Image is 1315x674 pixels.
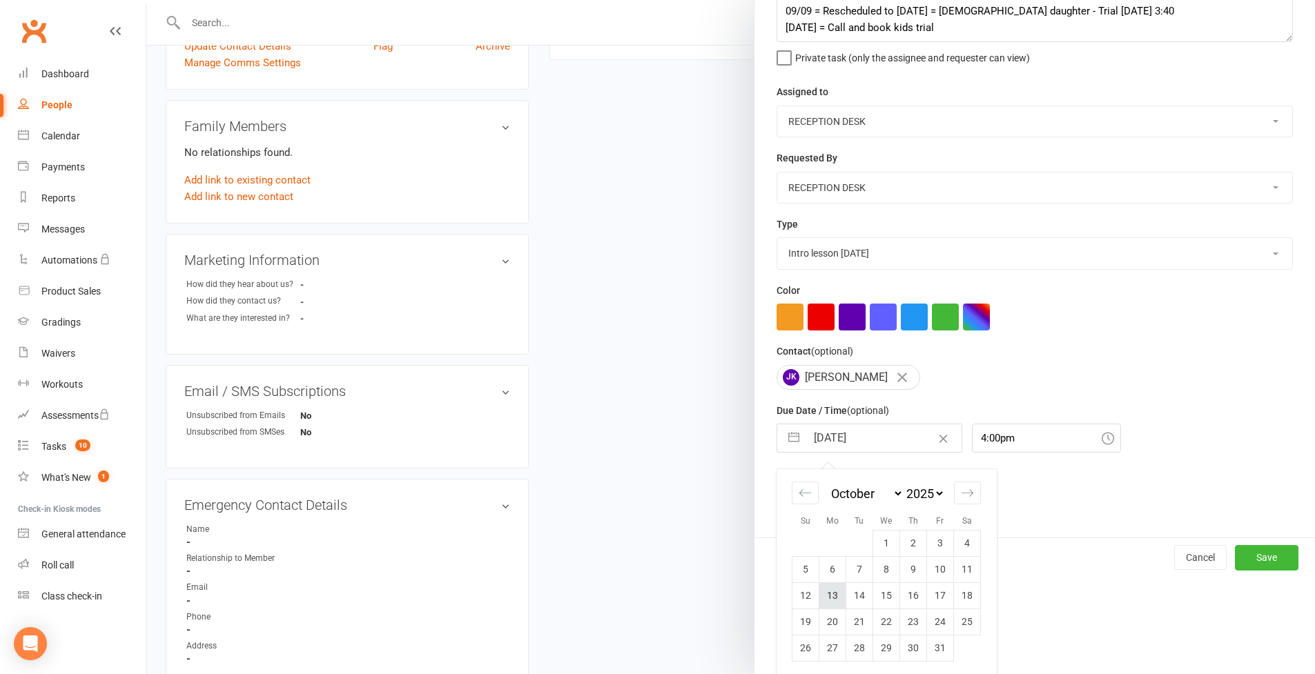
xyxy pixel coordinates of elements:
a: Workouts [18,369,146,400]
small: We [880,516,892,526]
div: General attendance [41,528,126,539]
td: Monday, October 13, 2025 [819,582,846,608]
a: Automations [18,245,146,276]
td: Saturday, October 4, 2025 [954,530,981,556]
div: Messages [41,224,85,235]
td: Wednesday, October 29, 2025 [873,635,900,661]
a: Calendar [18,121,146,152]
td: Thursday, October 30, 2025 [900,635,927,661]
label: Type [777,217,798,232]
td: Sunday, October 26, 2025 [792,635,819,661]
td: Saturday, October 18, 2025 [954,582,981,608]
a: What's New1 [18,462,146,493]
td: Wednesday, October 8, 2025 [873,556,900,582]
div: Assessments [41,410,110,421]
a: Payments [18,152,146,183]
div: Move backward to switch to the previous month. [792,482,819,504]
td: Thursday, October 16, 2025 [900,582,927,608]
button: Clear Date [931,425,955,451]
a: Waivers [18,338,146,369]
div: What's New [41,472,91,483]
span: 1 [98,470,109,482]
td: Thursday, October 2, 2025 [900,530,927,556]
div: Waivers [41,348,75,359]
div: Move forward to switch to the next month. [954,482,981,504]
div: Tasks [41,441,66,452]
td: Saturday, October 25, 2025 [954,608,981,635]
td: Friday, October 24, 2025 [927,608,954,635]
div: Reports [41,192,75,204]
small: Th [908,516,918,526]
td: Wednesday, October 15, 2025 [873,582,900,608]
a: Roll call [18,550,146,581]
label: Contact [777,344,853,359]
div: Open Intercom Messenger [14,627,47,660]
label: Email preferences [777,466,857,481]
td: Tuesday, October 21, 2025 [846,608,873,635]
td: Monday, October 20, 2025 [819,608,846,635]
button: Cancel [1174,545,1227,570]
label: Assigned to [777,84,828,99]
label: Due Date / Time [777,403,889,418]
td: Friday, October 31, 2025 [927,635,954,661]
a: Clubworx [17,14,51,48]
small: Fr [936,516,944,526]
td: Friday, October 10, 2025 [927,556,954,582]
div: Roll call [41,559,74,571]
td: Tuesday, October 7, 2025 [846,556,873,582]
span: JK [783,369,799,386]
a: Tasks 10 [18,431,146,462]
td: Sunday, October 5, 2025 [792,556,819,582]
div: [PERSON_NAME] [777,365,920,390]
a: People [18,90,146,121]
td: Tuesday, October 14, 2025 [846,582,873,608]
td: Friday, October 17, 2025 [927,582,954,608]
a: Dashboard [18,59,146,90]
small: Mo [826,516,839,526]
label: Requested By [777,150,837,166]
td: Thursday, October 9, 2025 [900,556,927,582]
a: Messages [18,214,146,245]
small: (optional) [847,405,889,416]
td: Monday, October 6, 2025 [819,556,846,582]
td: Saturday, October 11, 2025 [954,556,981,582]
div: Calendar [41,130,80,141]
div: Gradings [41,317,81,328]
small: (optional) [811,346,853,357]
small: Sa [962,516,972,526]
span: 10 [75,439,90,451]
td: Friday, October 3, 2025 [927,530,954,556]
div: Workouts [41,379,83,390]
td: Wednesday, October 22, 2025 [873,608,900,635]
a: Reports [18,183,146,214]
div: Dashboard [41,68,89,79]
td: Tuesday, October 28, 2025 [846,635,873,661]
td: Monday, October 27, 2025 [819,635,846,661]
button: Save [1235,545,1298,570]
label: Color [777,283,800,298]
div: Automations [41,255,97,266]
div: Product Sales [41,286,101,297]
a: Assessments [18,400,146,431]
span: Private task (only the assignee and requester can view) [795,48,1030,63]
a: Product Sales [18,276,146,307]
td: Thursday, October 23, 2025 [900,608,927,635]
div: People [41,99,72,110]
div: Payments [41,161,85,172]
a: Gradings [18,307,146,338]
a: General attendance kiosk mode [18,519,146,550]
div: Class check-in [41,591,102,602]
td: Sunday, October 19, 2025 [792,608,819,635]
td: Wednesday, October 1, 2025 [873,530,900,556]
a: Class kiosk mode [18,581,146,612]
small: Tu [855,516,864,526]
td: Sunday, October 12, 2025 [792,582,819,608]
small: Su [801,516,810,526]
